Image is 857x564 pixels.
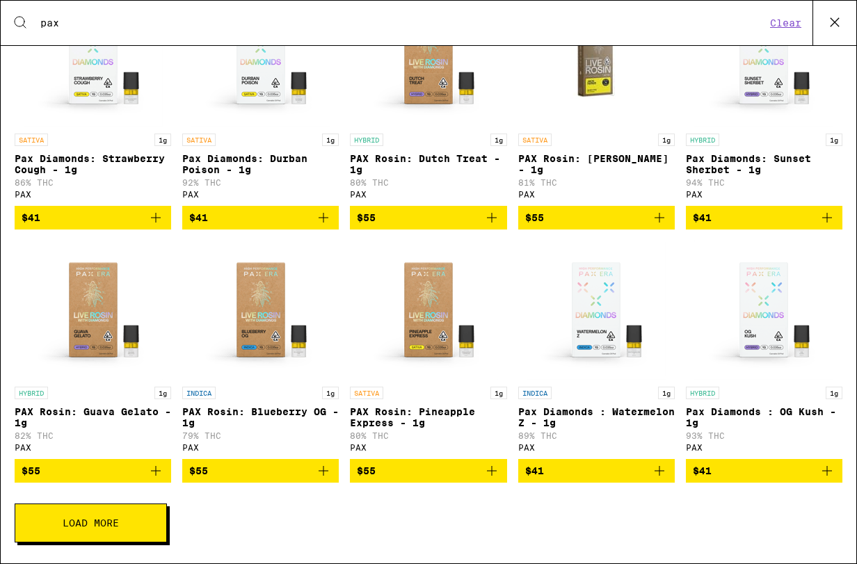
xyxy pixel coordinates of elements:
[8,10,100,21] span: Hi. Need any help?
[154,134,171,146] p: 1g
[350,459,506,483] button: Add to bag
[350,178,506,187] p: 80% THC
[518,459,675,483] button: Add to bag
[182,431,339,440] p: 79% THC
[322,134,339,146] p: 1g
[15,503,167,542] button: Load More
[40,17,766,29] input: Search for products & categories
[525,212,544,223] span: $55
[518,190,675,199] div: PAX
[686,153,842,175] p: Pax Diamonds: Sunset Sherbet - 1g
[15,190,171,199] div: PAX
[686,134,719,146] p: HYBRID
[350,190,506,199] div: PAX
[693,212,712,223] span: $41
[518,431,675,440] p: 89% THC
[686,387,719,399] p: HYBRID
[350,153,506,175] p: PAX Rosin: Dutch Treat - 1g
[686,443,842,452] div: PAX
[686,206,842,229] button: Add to bag
[182,134,216,146] p: SATIVA
[658,134,675,146] p: 1g
[518,406,675,428] p: Pax Diamonds : Watermelon Z - 1g
[154,387,171,399] p: 1g
[182,178,339,187] p: 92% THC
[686,406,842,428] p: Pax Diamonds : OG Kush - 1g
[182,459,339,483] button: Add to bag
[693,465,712,476] span: $41
[518,387,552,399] p: INDICA
[350,241,506,459] a: Open page for PAX Rosin: Pineapple Express - 1g from PAX
[686,178,842,187] p: 94% THC
[490,134,507,146] p: 1g
[63,518,119,528] span: Load More
[350,406,506,428] p: PAX Rosin: Pineapple Express - 1g
[182,406,339,428] p: PAX Rosin: Blueberry OG - 1g
[350,443,506,452] div: PAX
[15,443,171,452] div: PAX
[189,212,208,223] span: $41
[525,465,544,476] span: $41
[518,241,675,459] a: Open page for Pax Diamonds : Watermelon Z - 1g from PAX
[15,178,171,187] p: 86% THC
[350,206,506,229] button: Add to bag
[15,406,171,428] p: PAX Rosin: Guava Gelato - 1g
[766,17,806,29] button: Clear
[15,134,48,146] p: SATIVA
[22,212,40,223] span: $41
[191,241,330,380] img: PAX - PAX Rosin: Blueberry OG - 1g
[658,387,675,399] p: 1g
[518,134,552,146] p: SATIVA
[24,241,163,380] img: PAX - PAX Rosin: Guava Gelato - 1g
[15,387,48,399] p: HYBRID
[694,241,833,380] img: PAX - Pax Diamonds : OG Kush - 1g
[15,206,171,229] button: Add to bag
[357,465,376,476] span: $55
[15,459,171,483] button: Add to bag
[15,153,171,175] p: Pax Diamonds: Strawberry Cough - 1g
[182,443,339,452] div: PAX
[527,241,666,380] img: PAX - Pax Diamonds : Watermelon Z - 1g
[322,387,339,399] p: 1g
[182,153,339,175] p: Pax Diamonds: Durban Poison - 1g
[15,431,171,440] p: 82% THC
[350,387,383,399] p: SATIVA
[490,387,507,399] p: 1g
[518,178,675,187] p: 81% THC
[182,190,339,199] div: PAX
[826,387,842,399] p: 1g
[826,134,842,146] p: 1g
[182,387,216,399] p: INDICA
[182,206,339,229] button: Add to bag
[518,443,675,452] div: PAX
[15,241,171,459] a: Open page for PAX Rosin: Guava Gelato - 1g from PAX
[686,459,842,483] button: Add to bag
[357,212,376,223] span: $55
[359,241,498,380] img: PAX - PAX Rosin: Pineapple Express - 1g
[350,134,383,146] p: HYBRID
[686,190,842,199] div: PAX
[686,241,842,459] a: Open page for Pax Diamonds : OG Kush - 1g from PAX
[518,206,675,229] button: Add to bag
[182,241,339,459] a: Open page for PAX Rosin: Blueberry OG - 1g from PAX
[189,465,208,476] span: $55
[350,431,506,440] p: 80% THC
[22,465,40,476] span: $55
[518,153,675,175] p: PAX Rosin: [PERSON_NAME] - 1g
[686,431,842,440] p: 93% THC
